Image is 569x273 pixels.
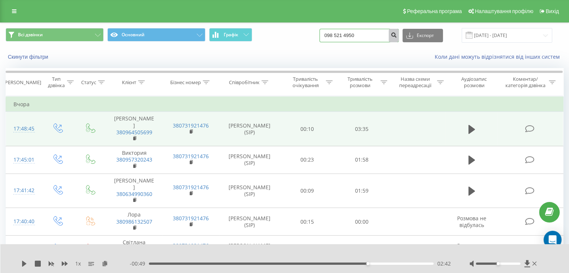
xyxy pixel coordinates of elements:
a: 380986132507 [116,218,152,225]
span: 02:42 [437,260,451,267]
span: Налаштування профілю [475,8,533,14]
td: 01:59 [334,174,389,208]
td: [PERSON_NAME] [106,112,162,146]
td: [PERSON_NAME] (SIP) [219,146,280,174]
a: 380634990360 [116,190,152,197]
td: Світлана [106,236,162,263]
td: [PERSON_NAME] (SIP) [219,208,280,236]
span: Вихід [546,8,559,14]
span: - 00:49 [130,260,149,267]
div: Аудіозапис розмови [452,76,496,89]
td: 00:00 [334,236,389,263]
td: 00:23 [280,146,334,174]
a: 380731921476 [173,153,209,160]
button: Графік [209,28,252,42]
div: 17:41:42 [13,183,33,198]
div: Коментар/категорія дзвінка [503,76,547,89]
a: 380731921476 [173,122,209,129]
td: 00:09 [280,174,334,208]
div: Open Intercom Messenger [544,231,562,249]
td: Виктория [106,146,162,174]
div: Співробітник [229,79,260,86]
div: Клієнт [122,79,136,86]
span: Графік [224,32,238,37]
input: Пошук за номером [319,29,399,42]
button: Всі дзвінки [6,28,104,42]
td: [PERSON_NAME] (SIP) [219,236,280,263]
div: Accessibility label [366,262,369,265]
span: 1 x [75,260,81,267]
td: 00:00 [334,208,389,236]
td: 01:58 [334,146,389,174]
td: Лора [106,208,162,236]
div: Тип дзвінка [47,76,65,89]
div: 17:40:40 [13,214,33,229]
a: 380731921476 [173,215,209,222]
span: Розмова не відбулась [457,215,486,228]
div: Тривалість розмови [341,76,379,89]
div: Тривалість очікування [287,76,324,89]
a: 380964505699 [116,129,152,136]
a: 380731921476 [173,242,209,249]
div: 17:45:01 [13,153,33,167]
a: 380957320243 [116,156,152,163]
span: Реферальна програма [407,8,462,14]
div: Бізнес номер [170,79,201,86]
button: Експорт [403,29,443,42]
td: [PERSON_NAME] (SIP) [219,112,280,146]
div: 17:48:45 [13,122,33,136]
td: [PERSON_NAME] [106,174,162,208]
div: [PERSON_NAME] [3,79,41,86]
button: Основний [107,28,205,42]
a: 380731921476 [173,184,209,191]
span: Всі дзвінки [18,32,43,38]
td: 00:15 [280,208,334,236]
div: Accessibility label [496,262,499,265]
td: [PERSON_NAME] (SIP) [219,174,280,208]
div: Статус [81,79,96,86]
span: Розмова не відбулась [457,242,486,256]
td: 00:42 [280,236,334,263]
td: Вчора [6,97,563,112]
a: Коли дані можуть відрізнятися вiд інших систем [435,53,563,60]
div: 17:39:43 [13,242,33,257]
div: Назва схеми переадресації [396,76,435,89]
button: Скинути фільтри [6,53,52,60]
td: 03:35 [334,112,389,146]
td: 00:10 [280,112,334,146]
